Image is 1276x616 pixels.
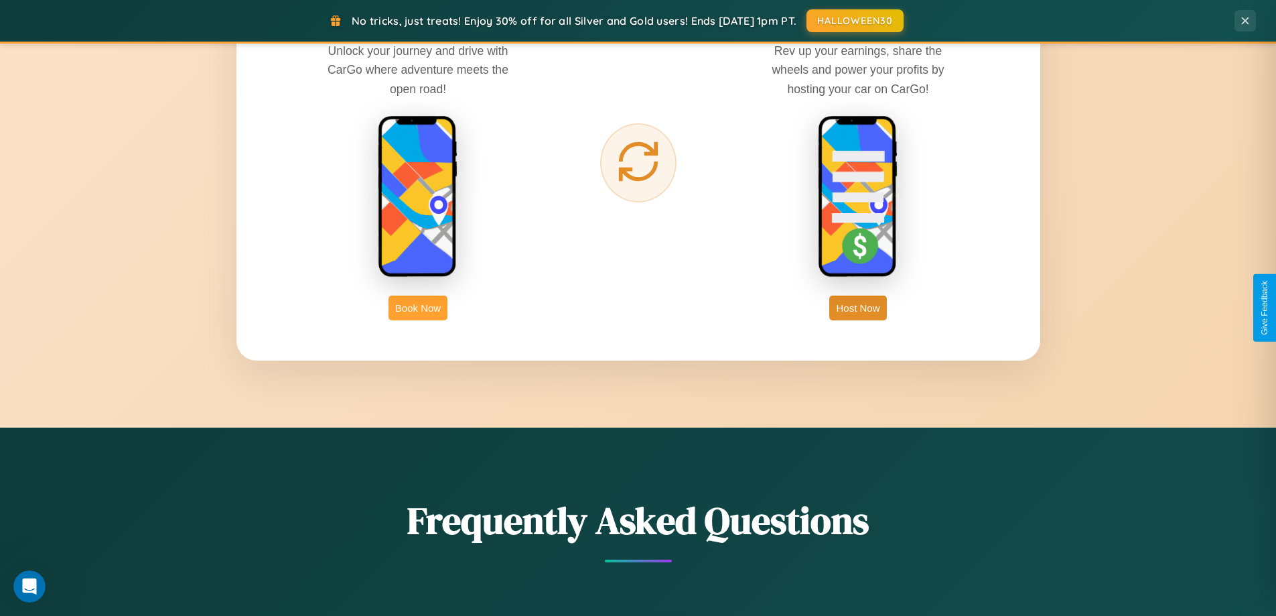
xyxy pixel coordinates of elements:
button: Book Now [388,296,447,320]
div: Give Feedback [1260,281,1269,335]
h2: Frequently Asked Questions [236,495,1040,546]
button: Host Now [829,296,886,320]
img: host phone [818,115,898,279]
p: Rev up your earnings, share the wheels and power your profits by hosting your car on CarGo! [758,42,959,98]
span: No tricks, just treats! Enjoy 30% off for all Silver and Gold users! Ends [DATE] 1pm PT. [352,14,796,27]
iframe: Intercom live chat [13,570,46,603]
p: Unlock your journey and drive with CarGo where adventure meets the open road! [317,42,518,98]
button: HALLOWEEN30 [806,9,904,32]
img: rent phone [378,115,458,279]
